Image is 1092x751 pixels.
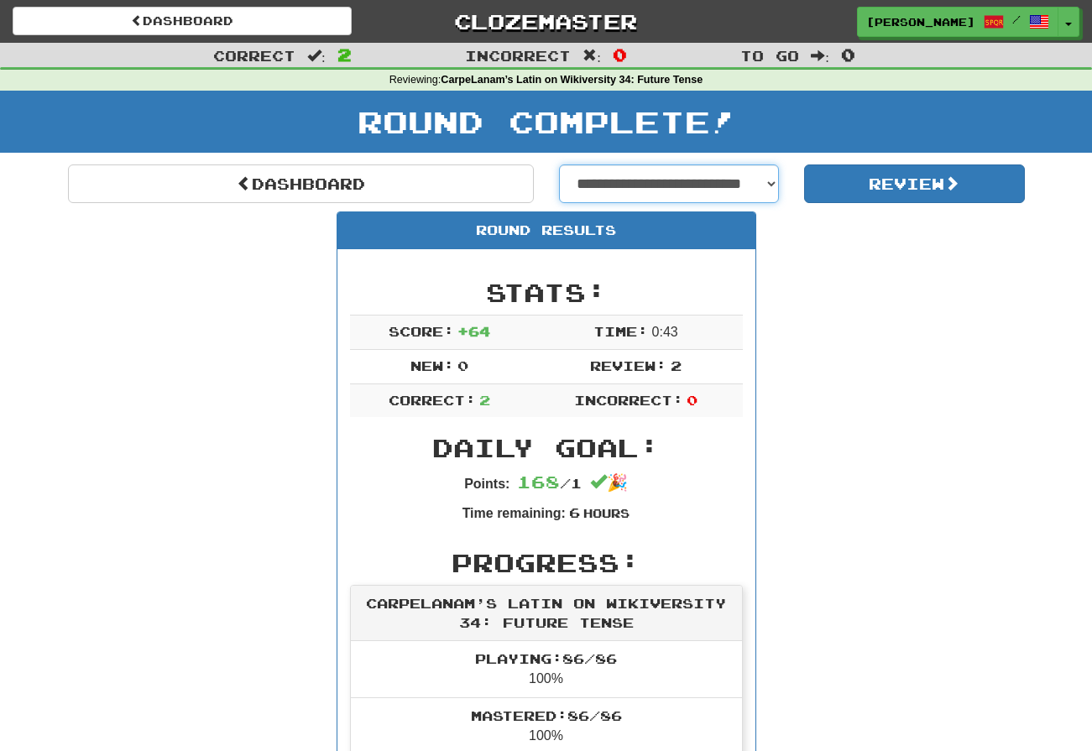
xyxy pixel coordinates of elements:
[462,506,566,520] strong: Time remaining:
[213,47,295,64] span: Correct
[671,357,682,373] span: 2
[841,44,855,65] span: 0
[804,164,1025,203] button: Review
[593,323,648,339] span: Time:
[517,472,560,492] span: 168
[377,7,716,36] a: Clozemaster
[307,49,326,63] span: :
[350,279,743,306] h2: Stats:
[13,7,352,35] a: Dashboard
[857,7,1058,37] a: [PERSON_NAME] /
[457,357,468,373] span: 0
[6,105,1086,138] h1: Round Complete!
[652,325,678,339] span: 0 : 43
[337,44,352,65] span: 2
[351,586,742,642] div: CarpeLanam’s Latin on Wikiversity 34: Future Tense
[583,506,630,520] small: Hours
[441,74,703,86] strong: CarpeLanam’s Latin on Wikiversity 34: Future Tense
[410,357,454,373] span: New:
[389,392,476,408] span: Correct:
[569,504,580,520] span: 6
[866,14,975,29] span: [PERSON_NAME]
[740,47,799,64] span: To go
[613,44,627,65] span: 0
[457,323,490,339] span: + 64
[337,212,755,249] div: Round Results
[590,357,666,373] span: Review:
[350,549,743,576] h2: Progress:
[68,164,534,203] a: Dashboard
[1012,13,1021,25] span: /
[475,650,617,666] span: Playing: 86 / 86
[583,49,601,63] span: :
[517,475,582,491] span: / 1
[590,473,628,492] span: 🎉
[811,49,829,63] span: :
[464,477,509,491] strong: Points:
[350,434,743,462] h2: Daily Goal:
[465,47,571,64] span: Incorrect
[687,392,698,408] span: 0
[389,323,454,339] span: Score:
[351,641,742,698] li: 100%
[479,392,490,408] span: 2
[574,392,683,408] span: Incorrect:
[471,707,622,723] span: Mastered: 86 / 86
